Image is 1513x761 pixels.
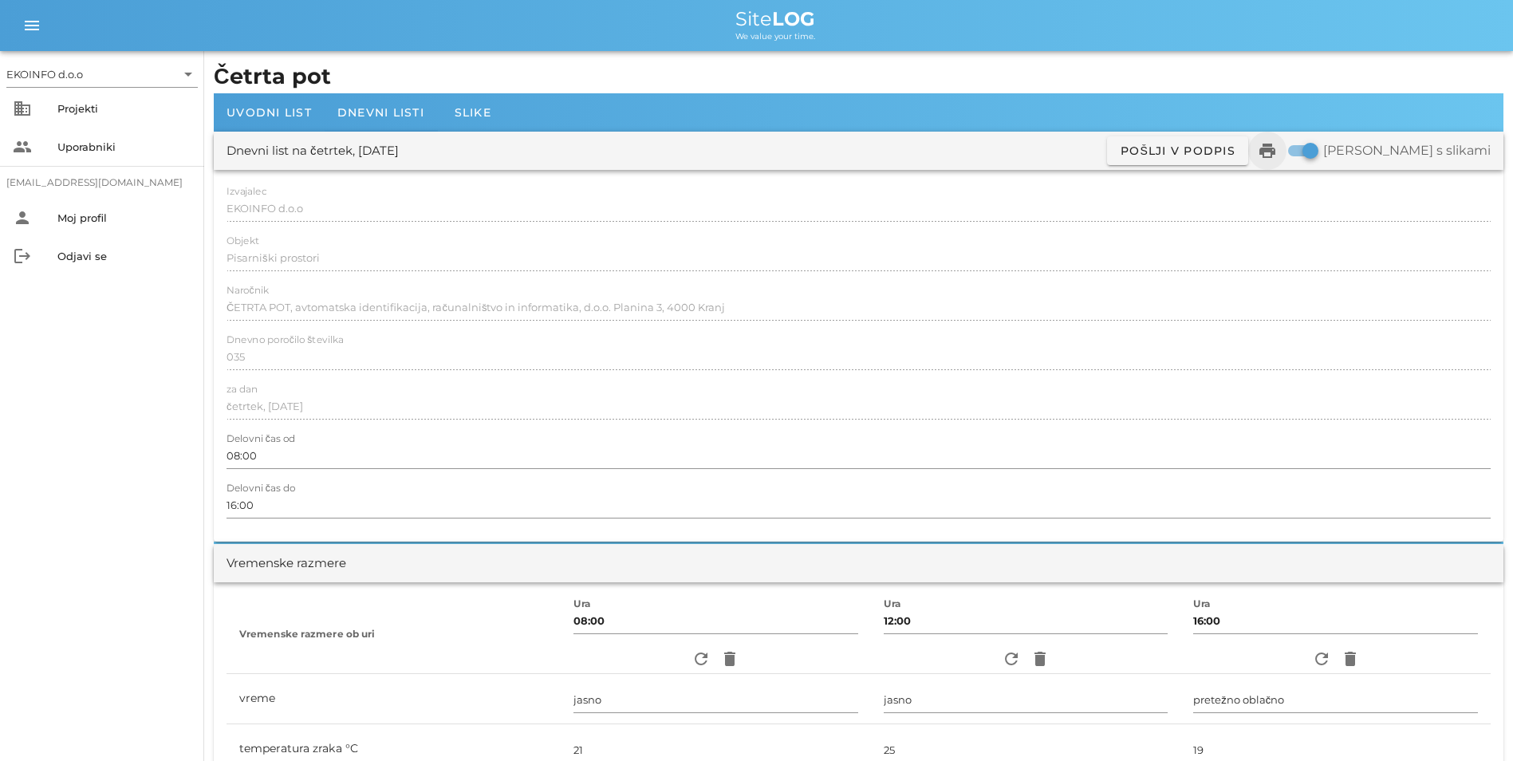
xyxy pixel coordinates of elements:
[691,649,711,668] i: refresh
[1258,141,1277,160] i: print
[227,105,312,120] span: Uvodni list
[57,211,191,224] div: Moj profil
[227,285,269,297] label: Naročnik
[1193,598,1211,610] label: Ura
[455,105,491,120] span: Slike
[227,595,561,674] th: Vremenske razmere ob uri
[227,142,399,160] div: Dnevni list na četrtek, [DATE]
[13,137,32,156] i: people
[1002,649,1021,668] i: refresh
[337,105,424,120] span: Dnevni listi
[227,674,561,724] td: vreme
[6,61,198,87] div: EKOINFO d.o.o
[214,61,1503,93] h1: Četrta pot
[573,598,591,610] label: Ura
[13,208,32,227] i: person
[1285,589,1513,761] div: Pripomoček za klepet
[57,102,191,115] div: Projekti
[1107,136,1248,165] button: Pošlji v podpis
[1323,143,1491,159] label: [PERSON_NAME] s slikami
[227,554,346,573] div: Vremenske razmere
[6,67,83,81] div: EKOINFO d.o.o
[227,186,266,198] label: Izvajalec
[227,384,258,396] label: za dan
[227,334,344,346] label: Dnevno poročilo številka
[884,598,901,610] label: Ura
[735,31,815,41] span: We value your time.
[1285,589,1513,761] iframe: Chat Widget
[227,235,259,247] label: Objekt
[227,483,295,495] label: Delovni čas do
[720,649,739,668] i: delete
[735,7,815,30] span: Site
[13,99,32,118] i: business
[22,16,41,35] i: menu
[1030,649,1050,668] i: delete
[57,250,191,262] div: Odjavi se
[179,65,198,84] i: arrow_drop_down
[1120,144,1235,158] span: Pošlji v podpis
[772,7,815,30] b: LOG
[13,246,32,266] i: logout
[227,433,295,445] label: Delovni čas od
[57,140,191,153] div: Uporabniki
